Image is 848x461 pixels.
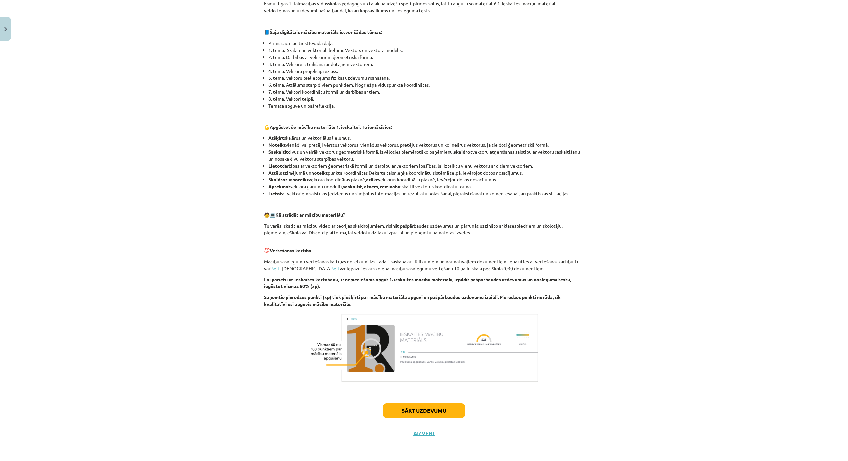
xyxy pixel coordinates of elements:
[268,102,584,109] li: Temata apguve un pašrefleksija.
[4,27,7,31] img: icon-close-lesson-0947bae3869378f0d4975bcd49f059093ad1ed9edebbc8119c70593378902aed.svg
[268,183,584,190] li: vektora garumu (moduli), ar skaitli vektorus koordinātu formā.
[268,190,584,197] li: ar vektoriem saistītos jēdzienus un simbolus informācijas un rezultātu nolasīšanai, pierakstīšana...
[264,29,584,36] p: 📘
[268,162,584,169] li: darbības ar vektoriem ģeometriskā formā un darbību ar vektoriem īpašības, lai izteiktu vienu vekt...
[311,170,328,176] b: noteikt
[268,148,584,162] li: divus un vairāk vektorus ģeometriskā formā, izvēloties piemērotāko paņēmienu, vektoru atņemšanas ...
[268,68,584,75] li: 4. tēma. Vektora projekcija uz ass.
[268,134,584,141] li: skalārus un vektoriālus lielumus.
[268,163,282,169] b: Lietot
[268,169,584,176] li: zīmējumā un punkta koordinātas Dekarta taisnleņķa koordinātu sistēmā telpā, ievērojot dotos nosac...
[264,294,561,307] strong: Saņemtie pieredzes punkti (xp) tiek piešķirti par mācību materiāla apguvi un pašpārbaudes uzdevum...
[268,40,584,47] li: Pirms sāc mācīties! Ievada daļa.
[270,29,382,35] strong: Šaja digitālais mācību materiāls ietver šādas tēmas:
[268,149,288,155] b: Saskaitīt
[268,81,584,88] li: 6. tēma. Attālums starp diviem punktiem. Nogriežņa viduspunkta koordinātas.
[454,149,472,155] b: skaidrot
[268,54,584,61] li: 2. tēma. Darbības ar vektoriem ģeometriskā formā.
[268,142,286,148] b: Noteikt
[264,276,571,289] strong: Lai pārietu uz ieskaites kārtošanu, ir nepieciešams apgūt 1. ieskaites mācību materiālu, izpildīt...
[264,124,584,130] p: 💪
[268,176,584,183] li: un vektora koordinātas plaknē, vektorus koordinātu plaknē, ievērojot dotos nosacījumus.
[268,170,285,176] b: Attēlot
[268,177,287,182] b: Skaidrot
[268,183,290,189] b: Aprēķināt
[264,258,584,272] p: Mācību sasniegumu vērtēšanas kārtības noteikumi izstrādāti saskaņā ar LR likumiem un normatīvajie...
[268,88,584,95] li: 7. tēma. Vektori koordinātu formā un darbības ar tiem.
[270,247,311,253] b: Vērtēšanas kārtība
[264,240,584,254] p: 💯
[268,61,584,68] li: 3. tēma. Vektoru izteikšana ar dotajiem vektoriem.
[292,177,309,182] b: noteikt
[343,183,397,189] b: saskaitīt, atņem, reizināt
[411,430,437,436] button: Aizvērt
[383,403,465,418] button: Sākt uzdevumu
[268,95,584,102] li: 8. tēma. Vektori telpā.
[270,124,392,130] b: Apgūstot šo mācību materiālu 1. ieskaitei, Tu iemācīsies:
[275,212,345,218] b: Kā strādāt ar mācību materiālu?
[268,190,282,196] b: Lietot
[264,222,584,236] p: Tu varēsi skatīties mācību video ar teorijas skaidrojumiem, risināt pašpārbaudes uzdevumus un pār...
[366,177,378,182] b: atlikt
[272,265,280,271] a: šeit
[268,75,584,81] li: 5. tēma. Vektoru pielietojums fizikas uzdevumu risināšanā.
[268,135,284,141] b: Atšķirt
[264,211,584,218] p: 🧑 💻
[332,265,340,271] a: šeit
[268,47,584,54] li: 1. tēma. Skalāri un vektoriāli lielumi. Vektors un vektora modulis.
[268,141,584,148] li: vienādi vai pretēji vērstus vektorus, vienādus vektorus, pretējus vektorus un kolineārus vektorus...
